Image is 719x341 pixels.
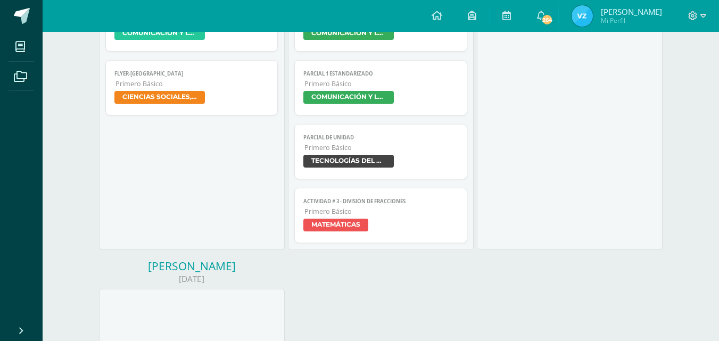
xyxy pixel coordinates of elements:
span: Flyer-[GEOGRAPHIC_DATA] [114,70,269,77]
span: COMUNICACIÓN Y LENGUAJE, IDIOMA ESPAÑOL [303,91,394,104]
span: [PERSON_NAME] [601,6,662,17]
div: [PERSON_NAME] [99,259,285,273]
span: Primero Básico [115,79,269,88]
span: Mi Perfil [601,16,662,25]
span: Primero Básico [304,79,458,88]
a: Flyer-[GEOGRAPHIC_DATA]Primero BásicoCIENCIAS SOCIALES, FORMACIÓN CIUDADANA E INTERCULTURALIDAD [105,60,278,115]
span: COMUNICACIÓN Y LENGUAJE, IDIOMA EXTRANJERO [114,27,205,40]
span: CIENCIAS SOCIALES, FORMACIÓN CIUDADANA E INTERCULTURALIDAD [114,91,205,104]
span: MATEMÁTICAS [303,219,368,231]
a: Parcial 1 estandarizadoPrimero BásicoCOMUNICACIÓN Y LENGUAJE, IDIOMA ESPAÑOL [294,60,467,115]
span: 264 [541,14,553,26]
span: COMUNICACIÓN Y LENGUAJE, IDIOMA ESPAÑOL [303,27,394,40]
div: [DATE] [99,273,285,285]
span: Actividad # 3 - División de Fracciones [303,198,458,205]
span: Primero Básico [304,143,458,152]
span: Parcial de Unidad [303,134,458,141]
a: Actividad # 3 - División de FraccionesPrimero BásicoMATEMÁTICAS [294,188,467,243]
span: Parcial 1 estandarizado [303,70,458,77]
img: bb8a6213fbb154f4a24ad8e65f2d70ee.png [572,5,593,27]
a: Parcial de UnidadPrimero BásicoTECNOLOGÍAS DEL APRENDIZAJE Y LA COMUNICACIÓN [294,124,467,179]
span: TECNOLOGÍAS DEL APRENDIZAJE Y LA COMUNICACIÓN [303,155,394,168]
span: Primero Básico [304,207,458,216]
